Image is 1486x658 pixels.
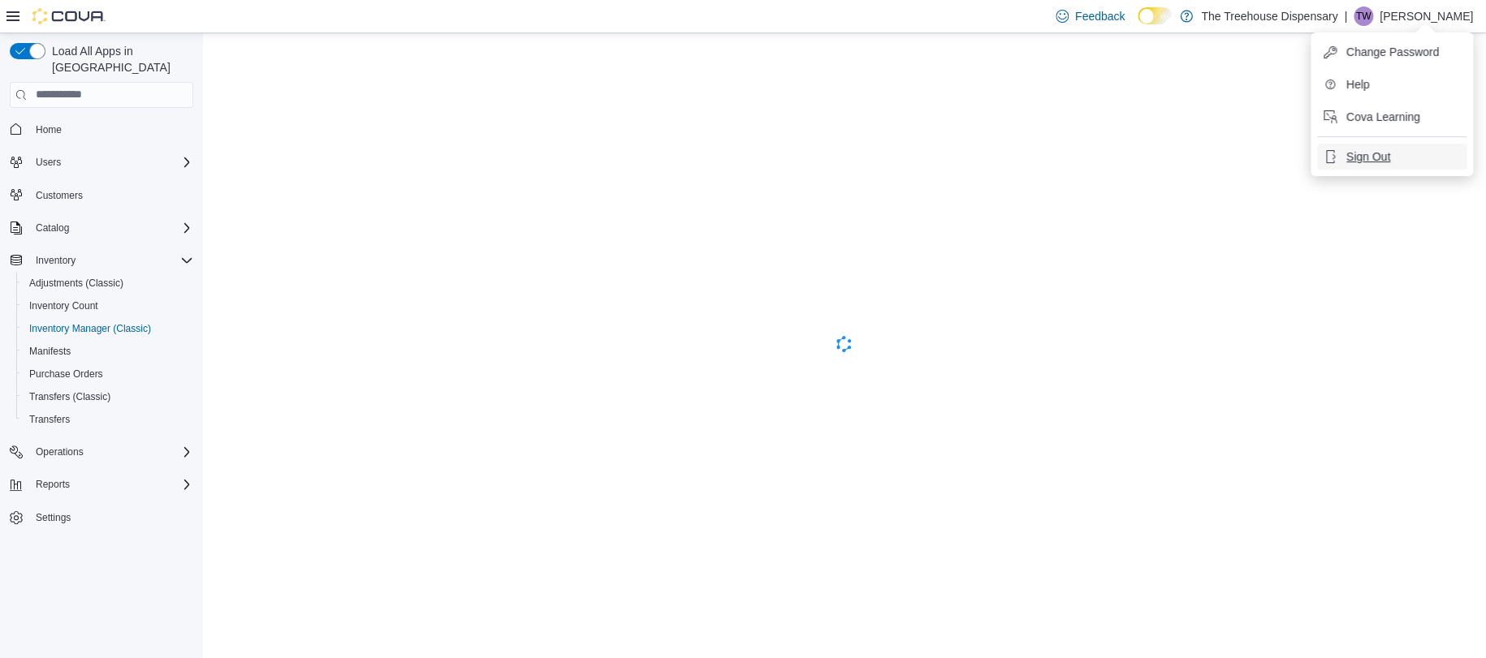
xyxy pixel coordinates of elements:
span: Transfers [23,410,193,429]
a: Manifests [23,342,77,361]
a: Customers [29,186,89,205]
span: Settings [29,507,193,527]
button: Transfers (Classic) [16,385,200,408]
span: Home [36,123,62,136]
nav: Complex example [10,111,193,572]
a: Settings [29,508,77,527]
button: Sign Out [1317,144,1467,170]
button: Catalog [3,217,200,239]
a: Inventory Count [23,296,105,316]
span: Inventory Manager (Classic) [29,322,151,335]
a: Transfers (Classic) [23,387,117,406]
span: Home [29,119,193,140]
span: Inventory [29,251,193,270]
button: Help [1317,71,1467,97]
span: Settings [36,511,71,524]
button: Users [29,153,67,172]
span: Transfers (Classic) [29,390,110,403]
span: Feedback [1075,8,1125,24]
span: Operations [36,445,84,458]
span: Inventory Count [23,296,193,316]
span: Purchase Orders [23,364,193,384]
span: Catalog [36,221,69,234]
a: Adjustments (Classic) [23,273,130,293]
span: TW [1356,6,1372,26]
p: | [1344,6,1347,26]
a: Inventory Manager (Classic) [23,319,158,338]
span: Help [1346,76,1370,92]
button: Adjustments (Classic) [16,272,200,295]
div: Tina Wilkins [1354,6,1373,26]
span: Catalog [29,218,193,238]
input: Dark Mode [1138,7,1172,24]
button: Settings [3,505,200,529]
span: Load All Apps in [GEOGRAPHIC_DATA] [45,43,193,75]
button: Inventory [3,249,200,272]
button: Transfers [16,408,200,431]
button: Reports [3,473,200,496]
span: Adjustments (Classic) [23,273,193,293]
button: Inventory Manager (Classic) [16,317,200,340]
button: Catalog [29,218,76,238]
span: Inventory Count [29,299,98,312]
button: Manifests [16,340,200,363]
span: Manifests [23,342,193,361]
button: Users [3,151,200,174]
span: Transfers [29,413,70,426]
p: The Treehouse Dispensary [1201,6,1337,26]
span: Cova Learning [1346,109,1420,125]
button: Cova Learning [1317,104,1467,130]
span: Adjustments (Classic) [29,277,123,290]
button: Inventory [29,251,82,270]
button: Operations [3,441,200,463]
span: Users [29,153,193,172]
span: Inventory [36,254,76,267]
span: Transfers (Classic) [23,387,193,406]
a: Home [29,120,68,140]
button: Reports [29,475,76,494]
span: Sign Out [1346,148,1390,165]
span: Change Password [1346,44,1439,60]
span: Reports [36,478,70,491]
span: Customers [36,189,83,202]
span: Reports [29,475,193,494]
span: Users [36,156,61,169]
span: Dark Mode [1138,24,1138,25]
span: Manifests [29,345,71,358]
a: Purchase Orders [23,364,110,384]
span: Purchase Orders [29,368,103,381]
button: Change Password [1317,39,1467,65]
button: Customers [3,183,200,207]
button: Home [3,118,200,141]
button: Inventory Count [16,295,200,317]
button: Operations [29,442,90,462]
img: Cova [32,8,106,24]
p: [PERSON_NAME] [1380,6,1473,26]
button: Purchase Orders [16,363,200,385]
span: Operations [29,442,193,462]
a: Transfers [23,410,76,429]
span: Customers [29,185,193,205]
span: Inventory Manager (Classic) [23,319,193,338]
